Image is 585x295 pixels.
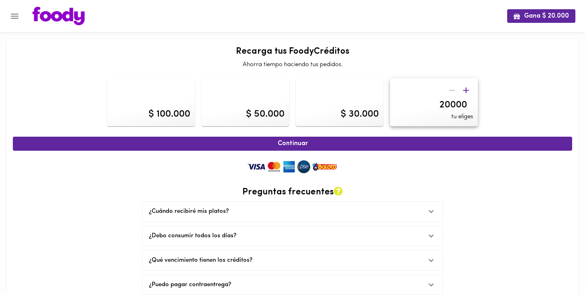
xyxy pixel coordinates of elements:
div: $ 100.000 [148,107,190,121]
span: Continuar [22,140,563,147]
img: logo.png [32,7,85,25]
div: $ 30.000 [341,107,379,121]
div: ¿Cuándo recibiré mis platos? [142,202,443,221]
button: Continuar [13,137,572,151]
div: $ 50.000 [246,107,284,121]
button: Gana $ 20.000 [507,9,575,22]
div: ¿Qué vencimiento tienen los créditos? [149,256,421,265]
span: Gana $ 20.000 [514,12,569,20]
input: $ 0 [395,99,473,111]
h2: Recarga tus FoodyCréditos [13,47,572,57]
p: Ahorra tiempo haciendo tus pedidos. [13,61,572,69]
img: medios-de-pago.png [244,159,341,175]
div: ¿Debo consumir todos los días? [142,226,443,246]
div: ¿Qué vencimiento tienen los créditos? [142,251,443,270]
button: Menu [5,6,24,26]
h2: Preguntas frecuentes [142,187,443,197]
div: ¿Puedo pagar contraentrega? [142,275,443,295]
div: ¿Puedo pagar contraentrega? [149,281,421,289]
div: ¿Cuándo recibiré mis platos? [149,207,421,216]
iframe: Messagebird Livechat Widget [538,249,577,287]
span: tu eliges [451,113,473,121]
div: ¿Debo consumir todos los días? [149,232,421,240]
